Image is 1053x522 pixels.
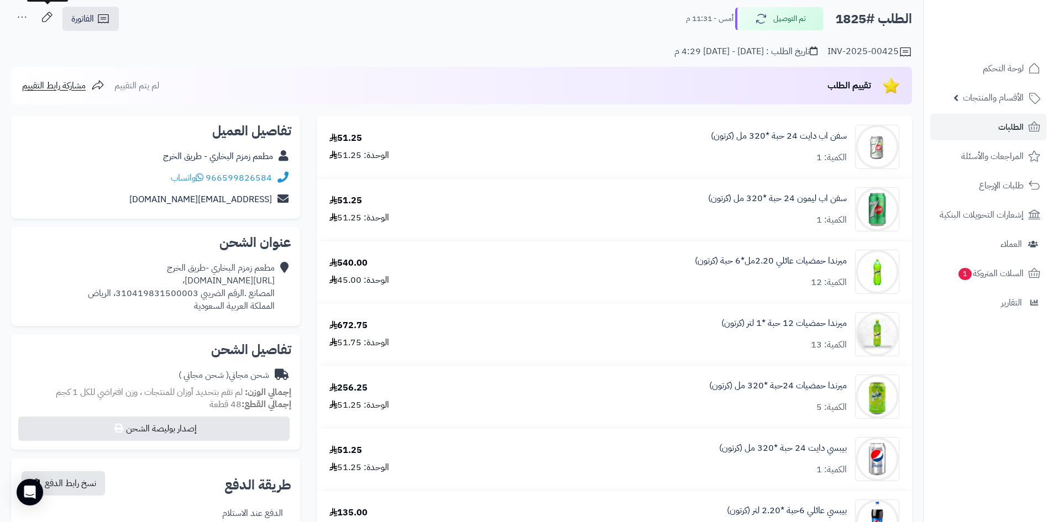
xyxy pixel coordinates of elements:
[329,132,362,145] div: 51.25
[1000,236,1022,252] span: العملاء
[18,416,290,441] button: إصدار بوليصة الشحن
[224,478,291,492] h2: طريقة الدفع
[163,150,273,163] a: مطعم زمزم البخاري - طريق الخرج
[930,202,1046,228] a: إشعارات التحويلات البنكية
[930,260,1046,287] a: السلات المتروكة1
[856,250,899,294] img: 1747544486-c60db756-6ee7-44b0-a7d4-ec449800-90x90.jpg
[940,207,1024,223] span: إشعارات التحويلات البنكية
[329,194,362,207] div: 51.25
[20,124,291,138] h2: تفاصيل العميل
[983,61,1024,76] span: لوحة التحكم
[129,193,272,206] a: [EMAIL_ADDRESS][DOMAIN_NAME]
[721,317,847,330] a: ميرندا حمضيات 12 حبة *1 لتر (كرتون)
[930,55,1046,82] a: لوحة التحكم
[114,79,159,92] span: لم يتم التقييم
[719,442,847,455] a: بيبسي دايت 24 حبة *320 مل (كرتون)
[329,336,389,349] div: الوحدة: 51.75
[22,79,104,92] a: مشاركة رابط التقييم
[930,289,1046,316] a: التقارير
[329,212,389,224] div: الوحدة: 51.25
[979,178,1024,193] span: طلبات الإرجاع
[62,7,119,31] a: الفاتورة
[329,382,368,394] div: 256.25
[998,119,1024,135] span: الطلبات
[727,504,847,517] a: بيبسي عائلي 6حبة *2.20 لتر (كرتون)
[709,379,847,392] a: ميرندا حمضيات 24حبة *320 مل (كرتون)
[329,274,389,287] div: الوحدة: 45.00
[856,375,899,419] img: 1747566452-bf88d184-d280-4ea7-9331-9e3669ef-90x90.jpg
[45,477,96,490] span: نسخ رابط الدفع
[329,461,389,474] div: الوحدة: 51.25
[735,7,824,30] button: تم التوصيل
[20,343,291,356] h2: تفاصيل الشحن
[179,369,269,382] div: شحن مجاني
[242,398,291,411] strong: إجمالي القطع:
[835,8,912,30] h2: الطلب #1825
[811,339,847,351] div: الكمية: 13
[329,399,389,412] div: الوحدة: 51.25
[930,231,1046,257] a: العملاء
[930,143,1046,170] a: المراجعات والأسئلة
[245,386,291,399] strong: إجمالي الوزن:
[816,151,847,164] div: الكمية: 1
[695,255,847,267] a: ميرندا حمضيات عائلي 2.20مل*6 حبة (كرتون)
[958,268,972,280] span: 1
[1001,295,1022,310] span: التقارير
[963,90,1024,106] span: الأقسام والمنتجات
[957,266,1024,281] span: السلات المتروكة
[171,171,203,184] a: واتساب
[708,192,847,205] a: سفن اب ليمون 24 حبة *320 مل (كرتون)
[329,257,368,270] div: 540.00
[56,386,243,399] span: لم تقم بتحديد أوزان للمنتجات ، وزن افتراضي للكل 1 كجم
[88,262,275,312] div: مطعم زمزم البخاري -طريق الخرج [URL][DOMAIN_NAME]، المصانع .الرقم الضريبي 310419831500003، الرياض ...
[209,398,291,411] small: 48 قطعة
[856,187,899,231] img: 1747540602-UsMwFj3WdUIJzISPTZ6ZIXs6lgAaNT6J-90x90.jpg
[816,463,847,476] div: الكمية: 1
[816,401,847,414] div: الكمية: 5
[20,236,291,249] h2: عنوان الشحن
[674,45,818,58] div: تاريخ الطلب : [DATE] - [DATE] 4:29 م
[222,507,283,520] div: الدفع عند الاستلام
[22,79,86,92] span: مشاركة رابط التقييم
[206,171,272,184] a: 966599826584
[816,214,847,226] div: الكمية: 1
[930,172,1046,199] a: طلبات الإرجاع
[686,13,734,24] small: أمس - 11:31 م
[930,114,1046,140] a: الطلبات
[961,149,1024,164] span: المراجعات والأسئلة
[811,276,847,289] div: الكمية: 12
[22,471,105,495] button: نسخ رابط الدفع
[17,479,43,505] div: Open Intercom Messenger
[329,319,368,332] div: 672.75
[329,149,389,162] div: الوحدة: 51.25
[71,12,94,25] span: الفاتورة
[329,444,362,457] div: 51.25
[856,312,899,356] img: 1747566256-XP8G23evkchGmxKUr8YaGb2gsq2hZno4-90x90.jpg
[856,437,899,481] img: 1747593334-qxF5OTEWerP7hB4NEyoyUFLqKCZryJZ6-90x90.jpg
[329,507,368,519] div: 135.00
[856,125,899,169] img: 1747540408-7a431d2a-4456-4a4d-8b76-9a07e3ea-90x90.jpg
[711,130,847,143] a: سفن اب دايت 24 حبة *320 مل (كرتون)
[179,368,229,382] span: ( شحن مجاني )
[827,79,871,92] span: تقييم الطلب
[827,45,912,59] div: INV-2025-00425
